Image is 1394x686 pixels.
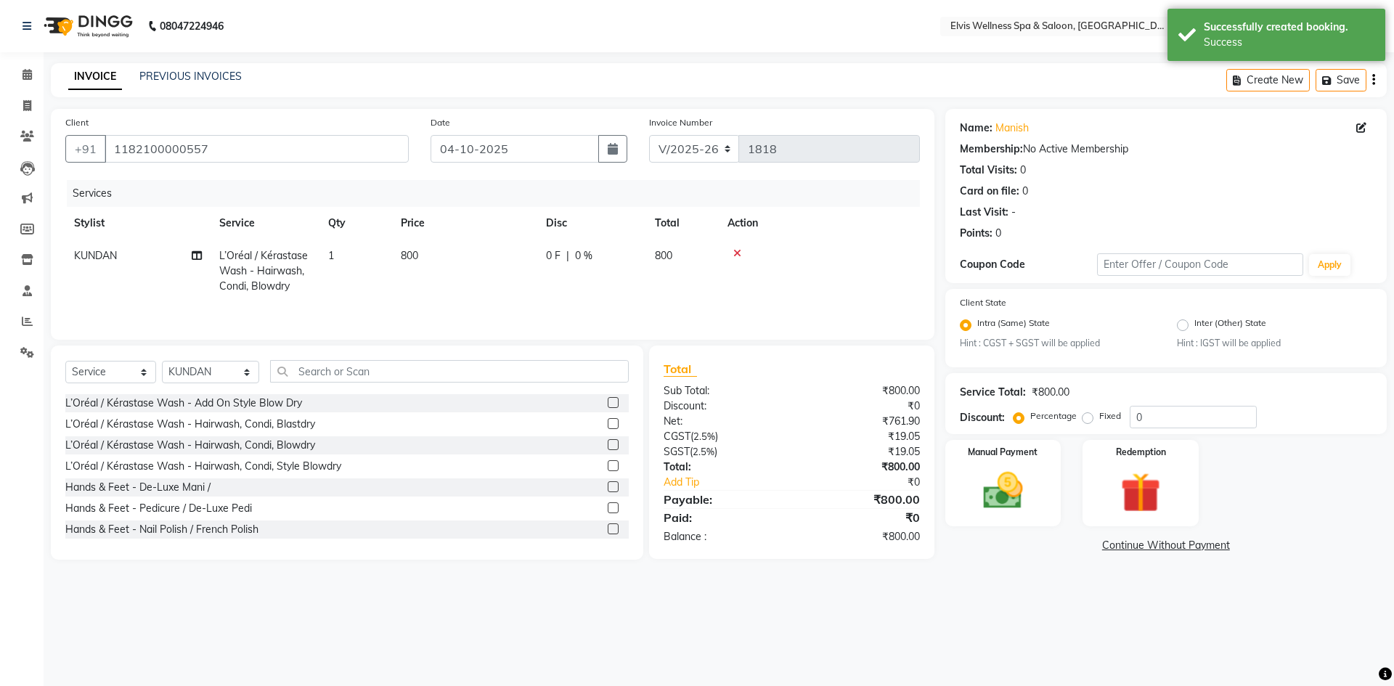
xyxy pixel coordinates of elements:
[653,429,791,444] div: ( )
[791,460,930,475] div: ₹800.00
[995,226,1001,241] div: 0
[1177,337,1372,350] small: Hint : IGST will be applied
[319,207,392,240] th: Qty
[1011,205,1016,220] div: -
[65,501,252,516] div: Hands & Feet - Pedicure / De-Luxe Pedi
[960,410,1005,425] div: Discount:
[68,64,122,90] a: INVOICE
[693,446,714,457] span: 2.5%
[719,207,920,240] th: Action
[791,444,930,460] div: ₹19.05
[1204,20,1374,35] div: Successfully created booking.
[960,142,1023,157] div: Membership:
[211,207,319,240] th: Service
[968,446,1038,459] label: Manual Payment
[653,529,791,544] div: Balance :
[960,226,992,241] div: Points:
[546,248,561,264] span: 0 F
[960,337,1155,350] small: Hint : CGST + SGST will be applied
[693,430,715,442] span: 2.5%
[105,135,409,163] input: Search by Name/Mobile/Email/Code
[139,70,242,83] a: PREVIOUS INVOICES
[1116,446,1166,459] label: Redemption
[65,135,106,163] button: +91
[219,249,308,293] span: L’Oréal / Kérastase Wash - Hairwash, Condi, Blowdry
[65,438,315,453] div: L’Oréal / Kérastase Wash - Hairwash, Condi, Blowdry
[65,116,89,129] label: Client
[401,249,418,262] span: 800
[791,429,930,444] div: ₹19.05
[160,6,224,46] b: 08047224946
[960,163,1017,178] div: Total Visits:
[960,184,1019,199] div: Card on file:
[791,509,930,526] div: ₹0
[1108,467,1173,518] img: _gift.svg
[791,491,930,508] div: ₹800.00
[653,414,791,429] div: Net:
[960,142,1372,157] div: No Active Membership
[37,6,136,46] img: logo
[67,180,931,207] div: Services
[948,538,1384,553] a: Continue Without Payment
[960,205,1008,220] div: Last Visit:
[328,249,334,262] span: 1
[653,383,791,399] div: Sub Total:
[65,207,211,240] th: Stylist
[566,248,569,264] span: |
[1032,385,1069,400] div: ₹800.00
[960,257,1097,272] div: Coupon Code
[1099,409,1121,422] label: Fixed
[653,444,791,460] div: ( )
[1316,69,1366,91] button: Save
[960,296,1006,309] label: Client State
[65,396,302,411] div: L’Oréal / Kérastase Wash - Add On Style Blow Dry
[653,475,815,490] a: Add Tip
[1022,184,1028,199] div: 0
[653,460,791,475] div: Total:
[664,445,690,458] span: SGST
[270,360,629,383] input: Search or Scan
[1020,163,1026,178] div: 0
[575,248,592,264] span: 0 %
[646,207,719,240] th: Total
[537,207,646,240] th: Disc
[960,385,1026,400] div: Service Total:
[791,529,930,544] div: ₹800.00
[74,249,117,262] span: KUNDAN
[977,317,1050,334] label: Intra (Same) State
[1194,317,1266,334] label: Inter (Other) State
[653,399,791,414] div: Discount:
[649,116,712,129] label: Invoice Number
[655,249,672,262] span: 800
[431,116,450,129] label: Date
[1226,69,1310,91] button: Create New
[995,121,1029,136] a: Manish
[65,480,211,495] div: Hands & Feet - De-Luxe Mani /
[1097,253,1303,276] input: Enter Offer / Coupon Code
[791,399,930,414] div: ₹0
[791,414,930,429] div: ₹761.90
[653,509,791,526] div: Paid:
[960,121,992,136] div: Name:
[971,467,1036,514] img: _cash.svg
[392,207,537,240] th: Price
[65,522,258,537] div: Hands & Feet - Nail Polish / French Polish
[65,417,315,432] div: L’Oréal / Kérastase Wash - Hairwash, Condi, Blastdry
[815,475,930,490] div: ₹0
[65,459,341,474] div: L’Oréal / Kérastase Wash - Hairwash, Condi, Style Blowdry
[664,362,697,377] span: Total
[664,430,690,443] span: CGST
[653,491,791,508] div: Payable:
[1309,254,1350,276] button: Apply
[1204,35,1374,50] div: Success
[791,383,930,399] div: ₹800.00
[1030,409,1077,422] label: Percentage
